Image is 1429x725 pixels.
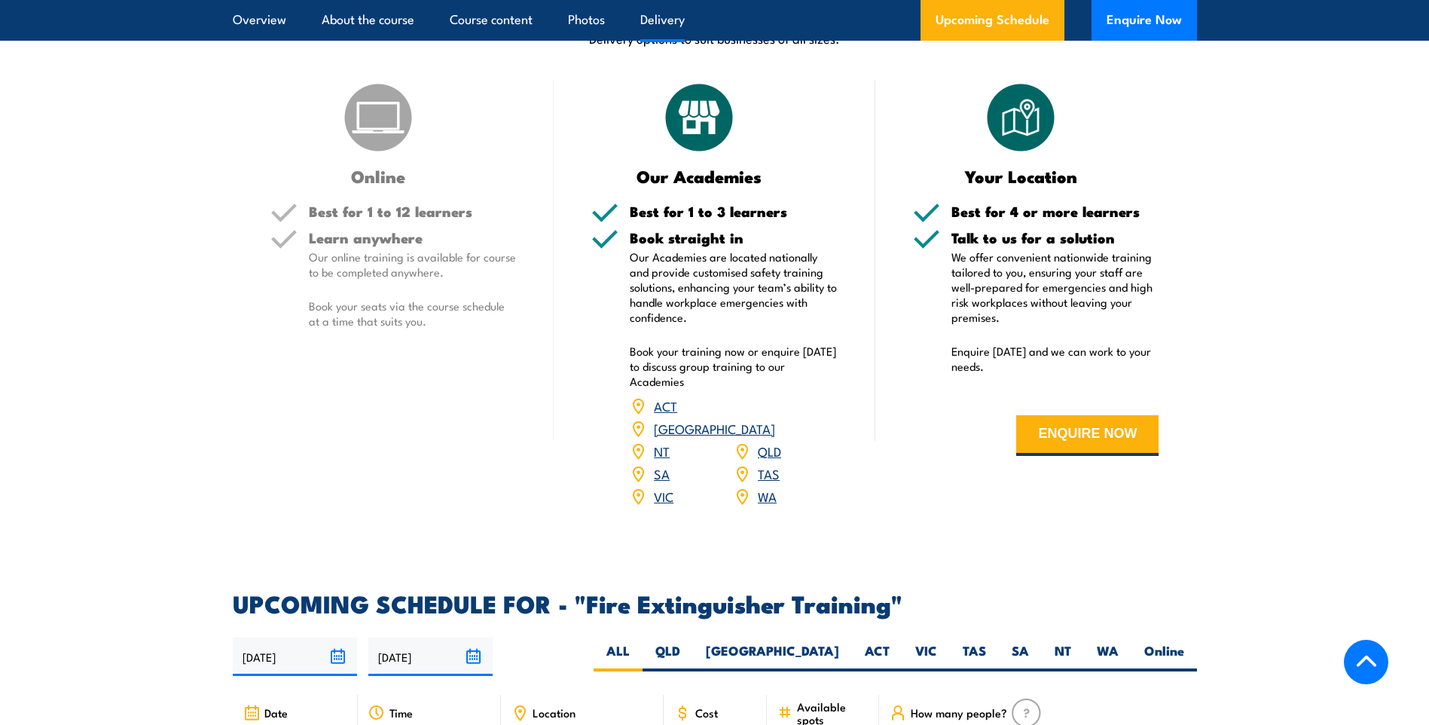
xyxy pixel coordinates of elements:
[1042,642,1084,671] label: NT
[654,396,677,415] a: ACT
[309,204,517,219] h5: Best for 1 to 12 learners
[1016,415,1159,456] button: ENQUIRE NOW
[758,442,781,460] a: QLD
[999,642,1042,671] label: SA
[533,706,576,719] span: Location
[368,638,493,676] input: To date
[630,204,838,219] h5: Best for 1 to 3 learners
[758,464,780,482] a: TAS
[758,487,777,505] a: WA
[951,204,1159,219] h5: Best for 4 or more learners
[264,706,288,719] span: Date
[951,231,1159,245] h5: Talk to us for a solution
[630,231,838,245] h5: Book straight in
[913,167,1129,185] h3: Your Location
[233,592,1197,613] h2: UPCOMING SCHEDULE FOR - "Fire Extinguisher Training"
[1131,642,1197,671] label: Online
[594,642,643,671] label: ALL
[389,706,413,719] span: Time
[951,344,1159,374] p: Enquire [DATE] and we can work to your needs.
[950,642,999,671] label: TAS
[654,464,670,482] a: SA
[695,706,718,719] span: Cost
[233,638,357,676] input: From date
[852,642,902,671] label: ACT
[630,344,838,389] p: Book your training now or enquire [DATE] to discuss group training to our Academies
[309,231,517,245] h5: Learn anywhere
[902,642,950,671] label: VIC
[911,706,1007,719] span: How many people?
[693,642,852,671] label: [GEOGRAPHIC_DATA]
[1084,642,1131,671] label: WA
[270,167,487,185] h3: Online
[591,167,808,185] h3: Our Academies
[654,487,673,505] a: VIC
[630,249,838,325] p: Our Academies are located nationally and provide customised safety training solutions, enhancing ...
[951,249,1159,325] p: We offer convenient nationwide training tailored to you, ensuring your staff are well-prepared fo...
[643,642,693,671] label: QLD
[654,419,775,437] a: [GEOGRAPHIC_DATA]
[309,298,517,329] p: Book your seats via the course schedule at a time that suits you.
[654,442,670,460] a: NT
[309,249,517,280] p: Our online training is available for course to be completed anywhere.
